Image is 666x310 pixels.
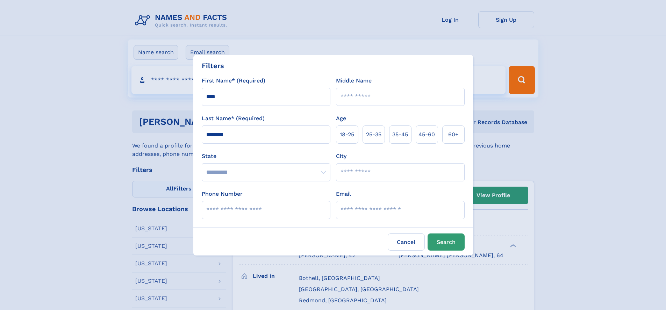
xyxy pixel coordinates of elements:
[202,60,224,71] div: Filters
[336,152,346,160] label: City
[202,77,265,85] label: First Name* (Required)
[202,152,330,160] label: State
[388,233,425,251] label: Cancel
[366,130,381,139] span: 25‑35
[202,190,243,198] label: Phone Number
[428,233,465,251] button: Search
[340,130,354,139] span: 18‑25
[336,114,346,123] label: Age
[392,130,408,139] span: 35‑45
[418,130,435,139] span: 45‑60
[448,130,459,139] span: 60+
[336,190,351,198] label: Email
[202,114,265,123] label: Last Name* (Required)
[336,77,372,85] label: Middle Name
